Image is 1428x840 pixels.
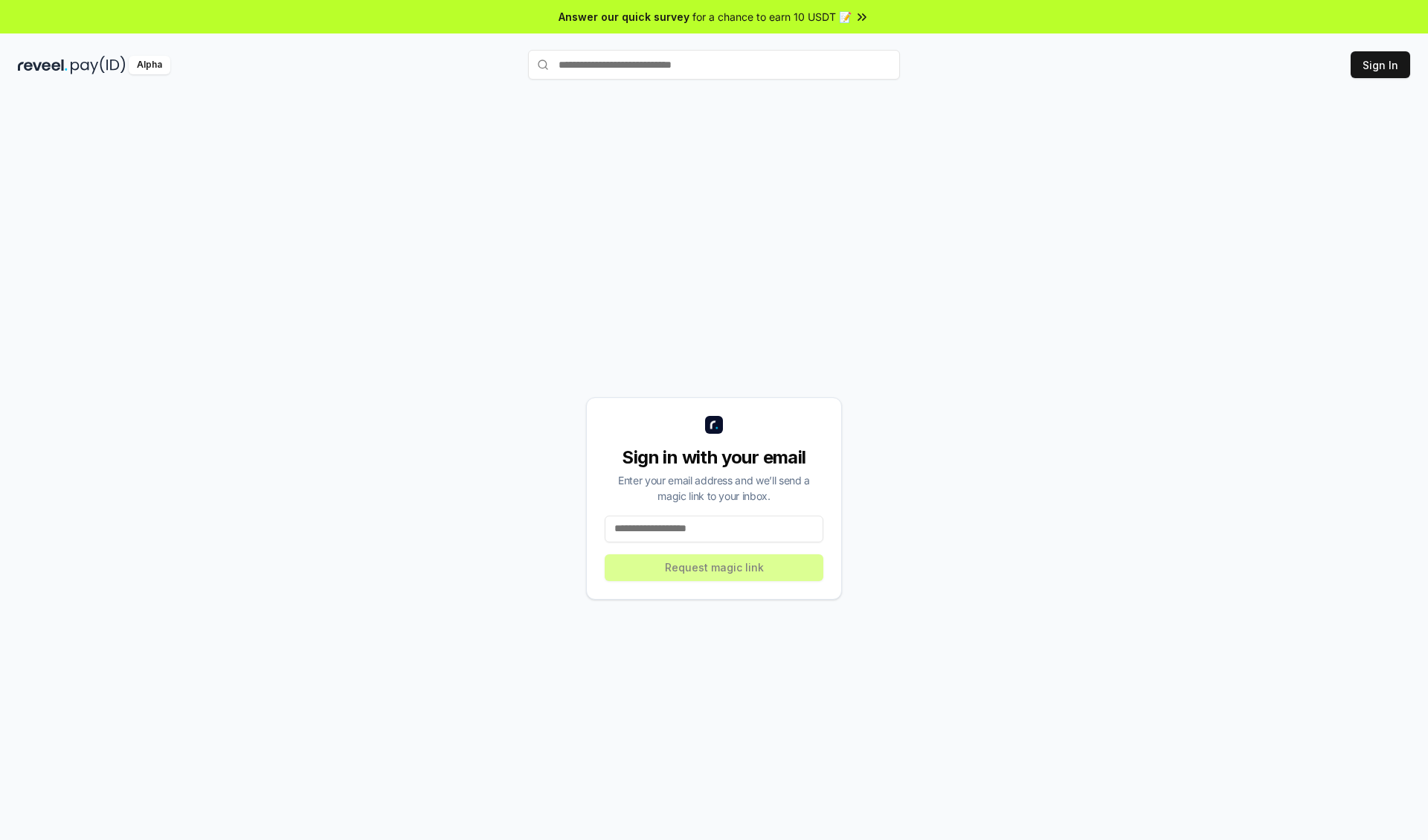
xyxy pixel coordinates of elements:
button: Sign In [1351,51,1410,78]
span: for a chance to earn 10 USDT 📝 [692,9,852,25]
img: pay_id [71,56,126,74]
img: reveel_dark [18,56,68,74]
div: Alpha [129,56,170,74]
div: Enter your email address and we’ll send a magic link to your inbox. [605,472,823,504]
span: Answer our quick survey [559,9,689,25]
img: logo_small [705,416,723,434]
div: Sign in with your email [605,446,823,469]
